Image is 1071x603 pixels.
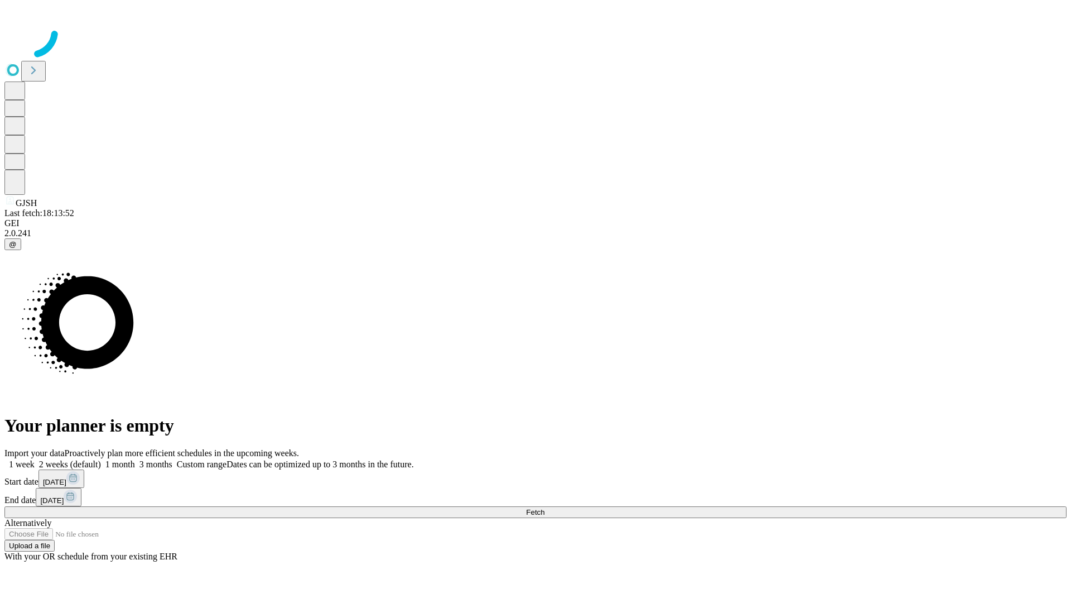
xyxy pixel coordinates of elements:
[65,448,299,458] span: Proactively plan more efficient schedules in the upcoming weeks.
[4,470,1067,488] div: Start date
[4,228,1067,238] div: 2.0.241
[4,208,74,218] span: Last fetch: 18:13:52
[4,448,65,458] span: Import your data
[139,460,172,469] span: 3 months
[4,506,1067,518] button: Fetch
[226,460,413,469] span: Dates can be optimized up to 3 months in the future.
[105,460,135,469] span: 1 month
[4,238,21,250] button: @
[526,508,544,516] span: Fetch
[40,496,64,505] span: [DATE]
[177,460,226,469] span: Custom range
[4,552,177,561] span: With your OR schedule from your existing EHR
[4,415,1067,436] h1: Your planner is empty
[9,240,17,248] span: @
[9,460,35,469] span: 1 week
[38,470,84,488] button: [DATE]
[4,518,51,528] span: Alternatively
[16,198,37,208] span: GJSH
[39,460,101,469] span: 2 weeks (default)
[43,478,66,486] span: [DATE]
[4,488,1067,506] div: End date
[36,488,81,506] button: [DATE]
[4,218,1067,228] div: GEI
[4,540,55,552] button: Upload a file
